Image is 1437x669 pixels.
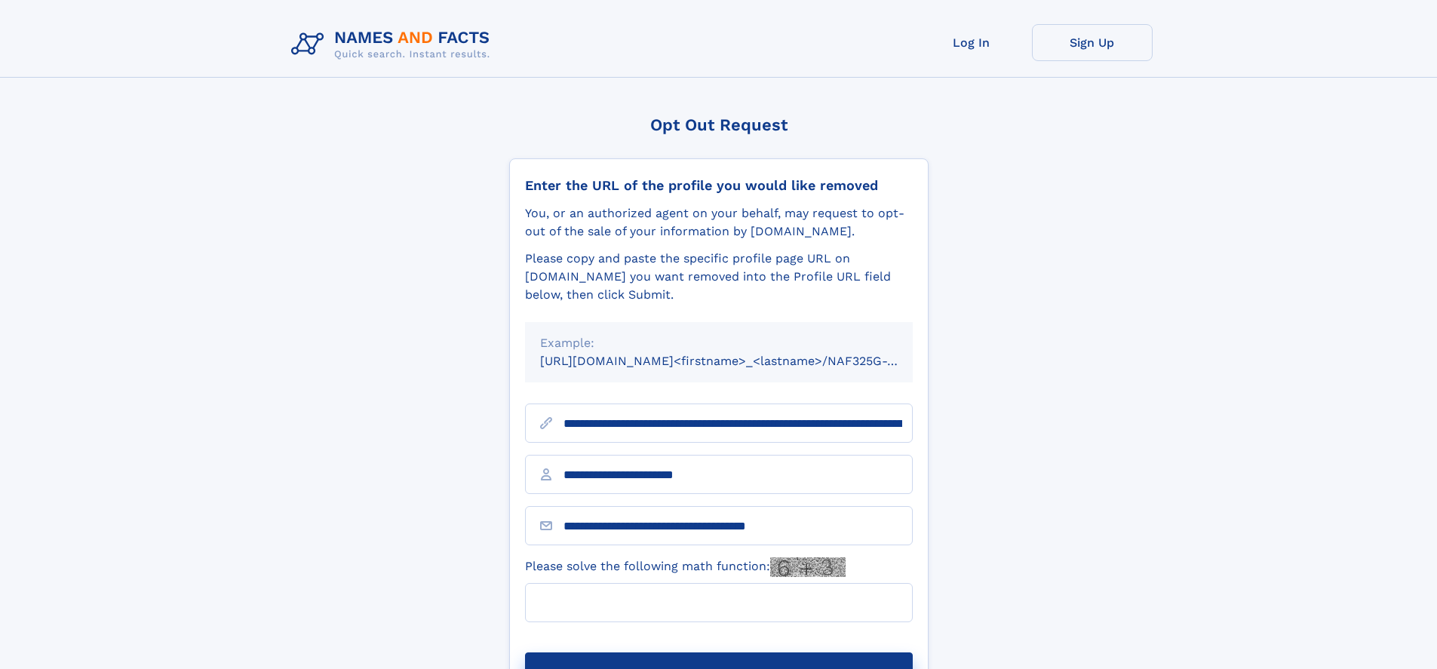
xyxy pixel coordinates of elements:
div: Example: [540,334,898,352]
div: Please copy and paste the specific profile page URL on [DOMAIN_NAME] you want removed into the Pr... [525,250,913,304]
a: Log In [911,24,1032,61]
img: Logo Names and Facts [285,24,502,65]
div: You, or an authorized agent on your behalf, may request to opt-out of the sale of your informatio... [525,204,913,241]
div: Opt Out Request [509,115,929,134]
small: [URL][DOMAIN_NAME]<firstname>_<lastname>/NAF325G-xxxxxxxx [540,354,941,368]
div: Enter the URL of the profile you would like removed [525,177,913,194]
a: Sign Up [1032,24,1153,61]
label: Please solve the following math function: [525,557,846,577]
